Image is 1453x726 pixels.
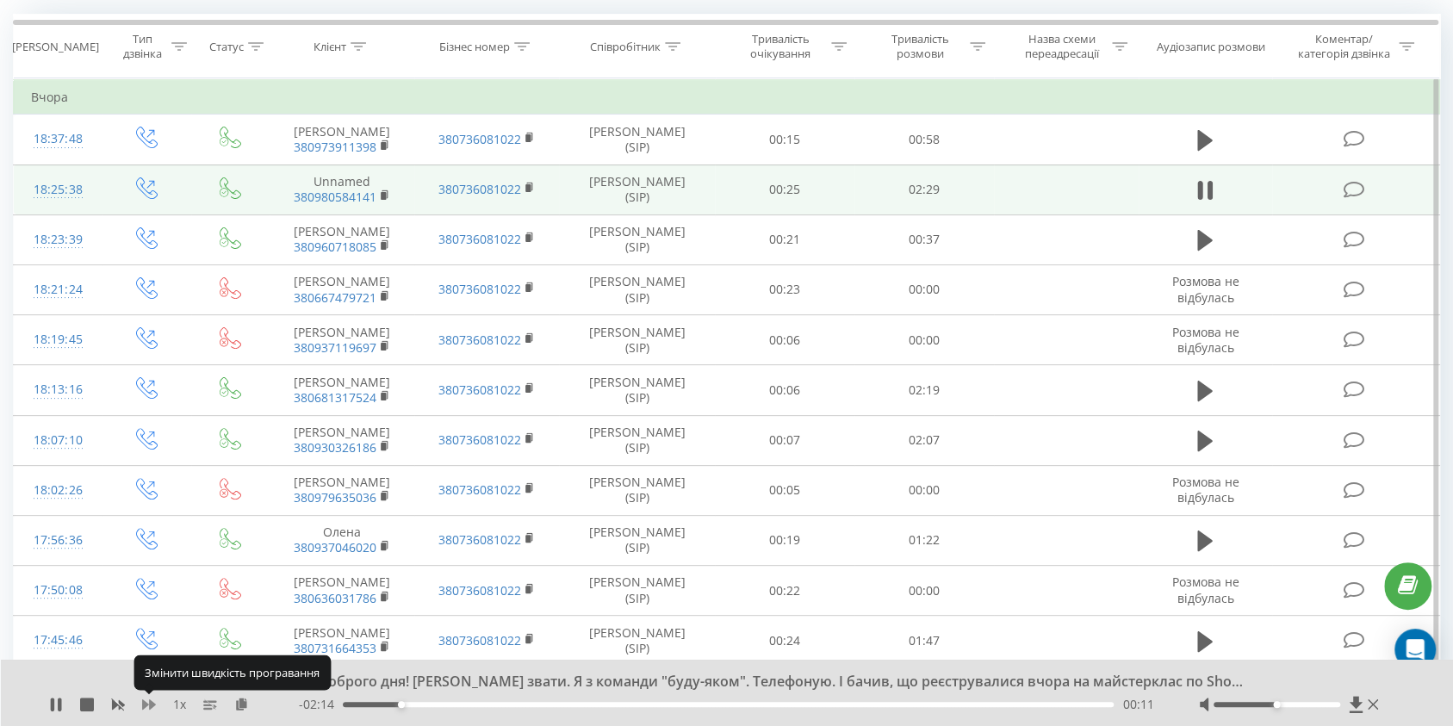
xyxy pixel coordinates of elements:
a: 380937119697 [294,339,376,356]
td: 00:15 [715,115,854,164]
div: Бізнес номер [439,40,510,54]
div: Змінити швидкість програвання [134,655,331,690]
td: [PERSON_NAME] [270,465,414,515]
div: Тип дзвінка [118,32,168,61]
td: [PERSON_NAME] [270,566,414,616]
div: 17:50:08 [31,574,85,607]
td: 00:07 [715,415,854,465]
a: 380736081022 [438,431,521,448]
a: 380736081022 [438,131,521,147]
td: [PERSON_NAME] [270,616,414,666]
td: 02:07 [854,415,994,465]
span: - 02:14 [299,696,343,713]
div: 18:19:45 [31,323,85,357]
div: 18:25:38 [31,173,85,207]
td: [PERSON_NAME] (SIP) [559,365,715,415]
td: 00:00 [854,264,994,314]
td: 00:06 [715,315,854,365]
td: [PERSON_NAME] [270,315,414,365]
td: [PERSON_NAME] [270,415,414,465]
td: 00:58 [854,115,994,164]
div: Accessibility label [1273,701,1280,708]
a: 380736081022 [438,332,521,348]
td: 00:00 [854,566,994,616]
td: 00:00 [854,315,994,365]
td: 02:19 [854,365,994,415]
a: 380736081022 [438,531,521,548]
td: [PERSON_NAME] (SIP) [559,465,715,515]
div: Accessibility label [398,701,405,708]
a: 380736081022 [438,582,521,599]
td: [PERSON_NAME] [270,365,414,415]
span: Розмова не відбулась [1171,324,1239,356]
a: 380636031786 [294,590,376,606]
td: 00:25 [715,164,854,214]
a: 380681317524 [294,389,376,406]
div: Співробітник [590,40,661,54]
td: [PERSON_NAME] [270,214,414,264]
a: 380930326186 [294,439,376,456]
td: 01:47 [854,616,994,666]
div: [PERSON_NAME] [12,40,99,54]
a: 380736081022 [438,281,521,297]
td: Unnamed [270,164,414,214]
td: [PERSON_NAME] (SIP) [559,164,715,214]
div: 18:21:24 [31,273,85,307]
td: 00:19 [715,515,854,565]
div: [PERSON_NAME]. Доброго дня! [PERSON_NAME] звати. Я з команди "буду-яком". Телефоную. І бачив, що ... [183,673,1249,692]
span: Розмова не відбулась [1171,474,1239,506]
a: 380736081022 [438,181,521,197]
span: 1 x [173,696,186,713]
td: 00:00 [854,465,994,515]
div: 18:37:48 [31,122,85,156]
td: Олена [270,515,414,565]
td: [PERSON_NAME] (SIP) [559,616,715,666]
td: 00:24 [715,616,854,666]
div: Open Intercom Messenger [1394,629,1436,670]
div: 18:23:39 [31,223,85,257]
span: Розмова не відбулась [1171,273,1239,305]
a: 380980584141 [294,189,376,205]
span: Розмова не відбулась [1171,574,1239,605]
td: 00:22 [715,566,854,616]
td: [PERSON_NAME] [270,115,414,164]
div: Назва схеми переадресації [1015,32,1108,61]
td: [PERSON_NAME] (SIP) [559,115,715,164]
div: Статус [209,40,244,54]
div: Аудіозапис розмови [1157,40,1265,54]
td: 00:05 [715,465,854,515]
span: 00:11 [1122,696,1153,713]
div: Клієнт [314,40,346,54]
a: 380937046020 [294,539,376,555]
div: Тривалість очікування [735,32,827,61]
a: 380731664353 [294,640,376,656]
a: 380736081022 [438,231,521,247]
a: 380979635036 [294,489,376,506]
td: [PERSON_NAME] (SIP) [559,264,715,314]
td: 02:29 [854,164,994,214]
a: 380960718085 [294,239,376,255]
div: 17:56:36 [31,524,85,557]
div: Тривалість розмови [873,32,966,61]
div: 18:02:26 [31,474,85,507]
a: 380736081022 [438,382,521,398]
td: Вчора [14,80,1440,115]
a: 380736081022 [438,481,521,498]
div: Коментар/категорія дзвінка [1294,32,1394,61]
td: [PERSON_NAME] (SIP) [559,566,715,616]
td: [PERSON_NAME] (SIP) [559,315,715,365]
td: [PERSON_NAME] [270,264,414,314]
td: 00:06 [715,365,854,415]
a: 380667479721 [294,289,376,306]
div: 17:45:46 [31,624,85,657]
div: 18:13:16 [31,373,85,406]
td: [PERSON_NAME] (SIP) [559,214,715,264]
a: 380736081022 [438,632,521,648]
td: [PERSON_NAME] (SIP) [559,415,715,465]
td: 01:22 [854,515,994,565]
a: 380973911398 [294,139,376,155]
td: 00:23 [715,264,854,314]
td: 00:37 [854,214,994,264]
td: 00:21 [715,214,854,264]
td: [PERSON_NAME] (SIP) [559,515,715,565]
